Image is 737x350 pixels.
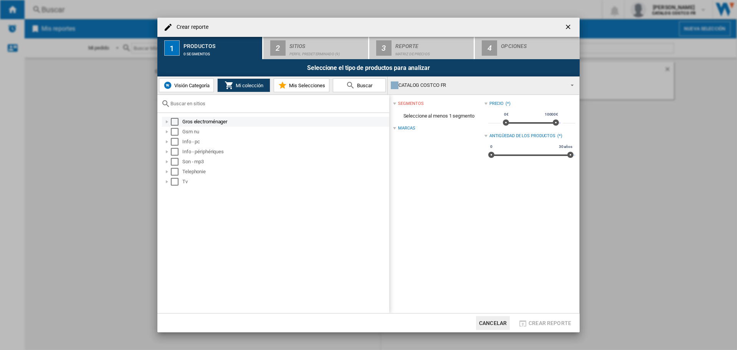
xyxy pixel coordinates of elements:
div: Productos [183,40,259,48]
md-checkbox: Select [171,138,182,146]
div: Antigüedad de los productos [489,133,555,139]
div: Matriz de precios [395,48,471,56]
span: 30 años [558,144,573,150]
button: Buscar [333,78,386,92]
button: Mi colección [217,78,270,92]
ng-md-icon: getI18NText('BUTTONS.CLOSE_DIALOG') [564,23,573,32]
div: Reporte [395,40,471,48]
span: Visión Categoría [172,83,210,88]
div: Perfil predeterminado (9) [289,48,365,56]
button: 1 Productos 0 segmentos [157,37,263,59]
button: 3 Reporte Matriz de precios [369,37,475,59]
span: 0€ [503,111,510,118]
span: Buscar [355,83,372,88]
button: Visión Categoría [159,78,214,92]
div: 1 [164,40,180,56]
div: Info - pc [182,138,388,146]
div: Sitios [289,40,365,48]
button: getI18NText('BUTTONS.CLOSE_DIALOG') [561,20,577,35]
button: Cancelar [476,316,510,330]
div: Gros electroménager [182,118,388,126]
span: Seleccione al menos 1 segmento [393,109,484,123]
div: Telephonie [182,168,388,176]
md-checkbox: Select [171,168,182,176]
button: Crear reporte [516,316,573,330]
md-checkbox: Select [171,128,182,136]
div: Info - périphériques [182,148,388,156]
span: Mis Selecciones [287,83,325,88]
img: wiser-icon-blue.png [163,81,172,90]
button: 2 Sitios Perfil predeterminado (9) [263,37,369,59]
button: 4 Opciones [475,37,580,59]
span: Crear reporte [529,320,571,326]
span: Mi colección [234,83,263,88]
input: Buscar en sitios [170,101,385,106]
span: 10000€ [544,111,559,118]
div: Gsm nu [182,128,388,136]
div: 0 segmentos [183,48,259,56]
md-checkbox: Select [171,178,182,186]
span: 0 [489,144,494,150]
div: Precio [489,101,504,107]
div: Son - mp3 [182,158,388,166]
div: Marcas [398,125,415,131]
md-checkbox: Select [171,118,182,126]
h4: Crear reporte [173,23,208,31]
div: 2 [270,40,286,56]
div: CATALOG COSTCO FR [391,80,564,91]
md-checkbox: Select [171,158,182,166]
div: Tv [182,178,388,186]
div: 4 [482,40,497,56]
md-checkbox: Select [171,148,182,156]
div: segmentos [398,101,423,107]
button: Mis Selecciones [274,78,329,92]
div: Seleccione el tipo de productos para analizar [157,59,580,76]
div: Opciones [501,40,577,48]
div: 3 [376,40,392,56]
